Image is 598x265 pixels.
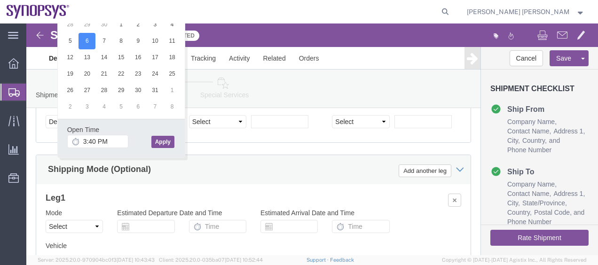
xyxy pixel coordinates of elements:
[330,257,354,263] a: Feedback
[159,257,263,263] span: Client: 2025.20.0-035ba07
[38,257,155,263] span: Server: 2025.20.0-970904bc0f3
[467,7,570,17] span: Marilia de Melo Fernandes
[26,23,598,255] iframe: FS Legacy Container
[117,257,155,263] span: [DATE] 10:43:43
[225,257,263,263] span: [DATE] 10:52:44
[466,6,585,17] button: [PERSON_NAME] [PERSON_NAME]
[7,5,70,19] img: logo
[307,257,330,263] a: Support
[442,256,587,264] span: Copyright © [DATE]-[DATE] Agistix Inc., All Rights Reserved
